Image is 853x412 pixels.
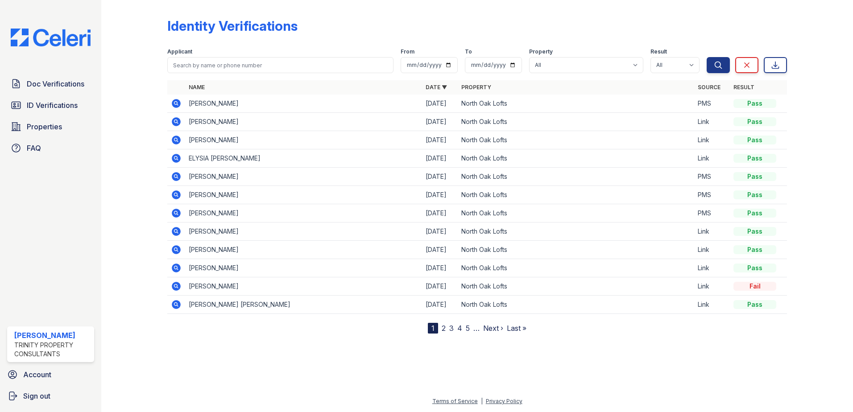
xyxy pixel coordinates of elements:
[465,48,472,55] label: To
[473,323,480,334] span: …
[27,78,84,89] span: Doc Verifications
[483,324,503,333] a: Next ›
[185,131,422,149] td: [PERSON_NAME]
[733,84,754,91] a: Result
[422,259,458,277] td: [DATE]
[167,48,192,55] label: Applicant
[189,84,205,91] a: Name
[185,241,422,259] td: [PERSON_NAME]
[733,117,776,126] div: Pass
[185,95,422,113] td: [PERSON_NAME]
[733,300,776,309] div: Pass
[7,118,94,136] a: Properties
[14,341,91,358] div: Trinity Property Consultants
[422,113,458,131] td: [DATE]
[458,222,695,241] td: North Oak Lofts
[694,113,730,131] td: Link
[426,84,447,91] a: Date ▼
[23,369,51,380] span: Account
[458,149,695,168] td: North Oak Lofts
[7,96,94,114] a: ID Verifications
[481,398,483,404] div: |
[458,241,695,259] td: North Oak Lofts
[422,168,458,186] td: [DATE]
[694,95,730,113] td: PMS
[4,29,98,46] img: CE_Logo_Blue-a8612792a0a2168367f1c8372b55b34899dd931a85d93a1a3d3e32e68fde9ad4.png
[185,296,422,314] td: [PERSON_NAME] [PERSON_NAME]
[185,222,422,241] td: [PERSON_NAME]
[27,100,78,111] span: ID Verifications
[422,277,458,296] td: [DATE]
[733,154,776,163] div: Pass
[167,18,298,34] div: Identity Verifications
[422,186,458,204] td: [DATE]
[694,186,730,204] td: PMS
[458,168,695,186] td: North Oak Lofts
[458,259,695,277] td: North Oak Lofts
[694,296,730,314] td: Link
[694,131,730,149] td: Link
[4,366,98,383] a: Account
[185,277,422,296] td: [PERSON_NAME]
[486,398,522,404] a: Privacy Policy
[733,245,776,254] div: Pass
[422,222,458,241] td: [DATE]
[185,168,422,186] td: [PERSON_NAME]
[694,149,730,168] td: Link
[458,131,695,149] td: North Oak Lofts
[458,95,695,113] td: North Oak Lofts
[733,282,776,291] div: Fail
[422,296,458,314] td: [DATE]
[27,121,62,132] span: Properties
[458,296,695,314] td: North Oak Lofts
[458,186,695,204] td: North Oak Lofts
[694,168,730,186] td: PMS
[422,95,458,113] td: [DATE]
[422,149,458,168] td: [DATE]
[422,241,458,259] td: [DATE]
[466,324,470,333] a: 5
[694,222,730,241] td: Link
[733,227,776,236] div: Pass
[185,204,422,222] td: [PERSON_NAME]
[401,48,414,55] label: From
[449,324,454,333] a: 3
[422,204,458,222] td: [DATE]
[4,387,98,405] a: Sign out
[507,324,526,333] a: Last »
[733,99,776,108] div: Pass
[733,172,776,181] div: Pass
[432,398,478,404] a: Terms of Service
[185,186,422,204] td: [PERSON_NAME]
[694,204,730,222] td: PMS
[694,259,730,277] td: Link
[185,113,422,131] td: [PERSON_NAME]
[458,204,695,222] td: North Oak Lofts
[422,131,458,149] td: [DATE]
[428,323,438,334] div: 1
[694,241,730,259] td: Link
[7,139,94,157] a: FAQ
[698,84,720,91] a: Source
[185,259,422,277] td: [PERSON_NAME]
[23,391,50,401] span: Sign out
[185,149,422,168] td: ELYSIA [PERSON_NAME]
[7,75,94,93] a: Doc Verifications
[14,330,91,341] div: [PERSON_NAME]
[457,324,462,333] a: 4
[650,48,667,55] label: Result
[694,277,730,296] td: Link
[529,48,553,55] label: Property
[442,324,446,333] a: 2
[458,113,695,131] td: North Oak Lofts
[733,190,776,199] div: Pass
[167,57,393,73] input: Search by name or phone number
[458,277,695,296] td: North Oak Lofts
[733,264,776,272] div: Pass
[733,209,776,218] div: Pass
[461,84,491,91] a: Property
[733,136,776,144] div: Pass
[27,143,41,153] span: FAQ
